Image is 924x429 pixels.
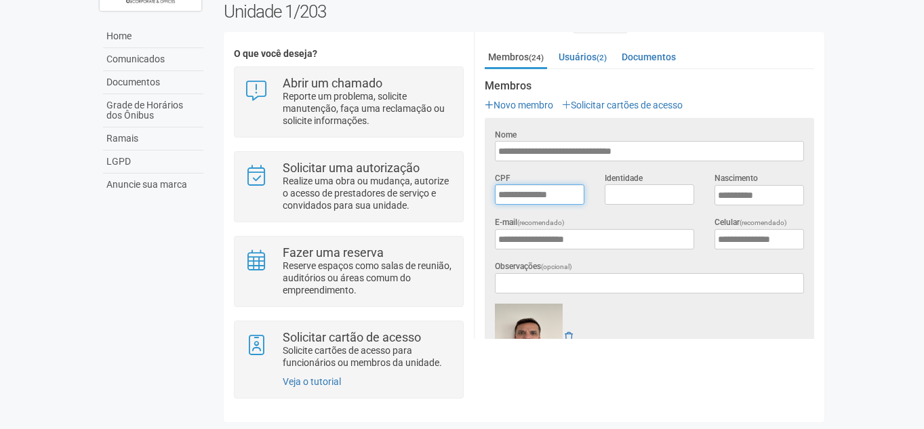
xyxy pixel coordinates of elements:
a: Membros(24) [485,47,547,69]
span: (opcional) [541,263,572,270]
a: Novo membro [485,100,553,110]
a: Ramais [103,127,203,150]
a: Home [103,25,203,48]
h4: O que você deseja? [234,49,464,59]
a: Solicitar cartões de acesso [562,100,683,110]
a: Usuários(2) [555,47,610,67]
label: Identidade [605,172,643,184]
small: (24) [529,53,544,62]
p: Reporte um problema, solicite manutenção, faça uma reclamação ou solicite informações. [283,90,453,127]
a: Abrir um chamado Reporte um problema, solicite manutenção, faça uma reclamação ou solicite inform... [245,77,453,127]
img: GetFile [495,304,563,371]
a: Fazer uma reserva Reserve espaços como salas de reunião, auditórios ou áreas comum do empreendime... [245,247,453,296]
p: Solicite cartões de acesso para funcionários ou membros da unidade. [283,344,453,369]
strong: Membros [485,80,814,92]
label: CPF [495,172,510,184]
h2: Unidade 1/203 [224,1,825,22]
label: Nascimento [715,172,758,184]
a: Anuncie sua marca [103,173,203,196]
span: (recomendado) [517,219,565,226]
strong: Solicitar cartão de acesso [283,330,421,344]
a: Documentos [103,71,203,94]
strong: Abrir um chamado [283,76,382,90]
p: Realize uma obra ou mudança, autorize o acesso de prestadores de serviço e convidados para sua un... [283,175,453,211]
a: Remover [565,331,573,342]
label: Nome [495,129,517,141]
a: Solicitar uma autorização Realize uma obra ou mudança, autorize o acesso de prestadores de serviç... [245,162,453,211]
a: LGPD [103,150,203,173]
small: (2) [597,53,607,62]
a: Documentos [618,47,679,67]
a: Veja o tutorial [283,376,341,387]
span: (recomendado) [740,219,787,226]
label: Celular [715,216,787,229]
a: Comunicados [103,48,203,71]
label: Observações [495,260,572,273]
strong: Solicitar uma autorização [283,161,420,175]
a: Grade de Horários dos Ônibus [103,94,203,127]
label: E-mail [495,216,565,229]
a: Solicitar cartão de acesso Solicite cartões de acesso para funcionários ou membros da unidade. [245,331,453,369]
p: Reserve espaços como salas de reunião, auditórios ou áreas comum do empreendimento. [283,260,453,296]
strong: Fazer uma reserva [283,245,384,260]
